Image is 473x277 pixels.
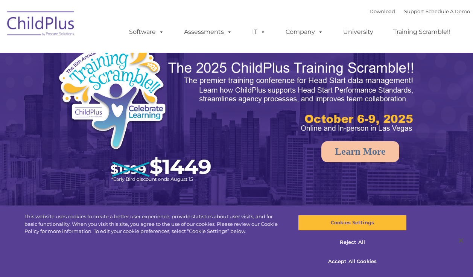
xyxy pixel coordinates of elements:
div: This website uses cookies to create a better user experience, provide statistics about user visit... [24,213,284,235]
button: Cookies Settings [298,215,407,231]
a: IT [245,24,273,40]
font: | [370,8,470,14]
button: Close [453,232,469,249]
a: Learn More [321,141,399,162]
a: Schedule A Demo [426,8,470,14]
img: ChildPlus by Procare Solutions [3,6,79,44]
a: Company [278,24,331,40]
a: Download [370,8,395,14]
a: Software [122,24,172,40]
button: Reject All [298,234,407,250]
a: Training Scramble!! [386,24,458,40]
a: Support [404,8,424,14]
a: University [336,24,381,40]
a: Assessments [176,24,240,40]
button: Accept All Cookies [298,254,407,269]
